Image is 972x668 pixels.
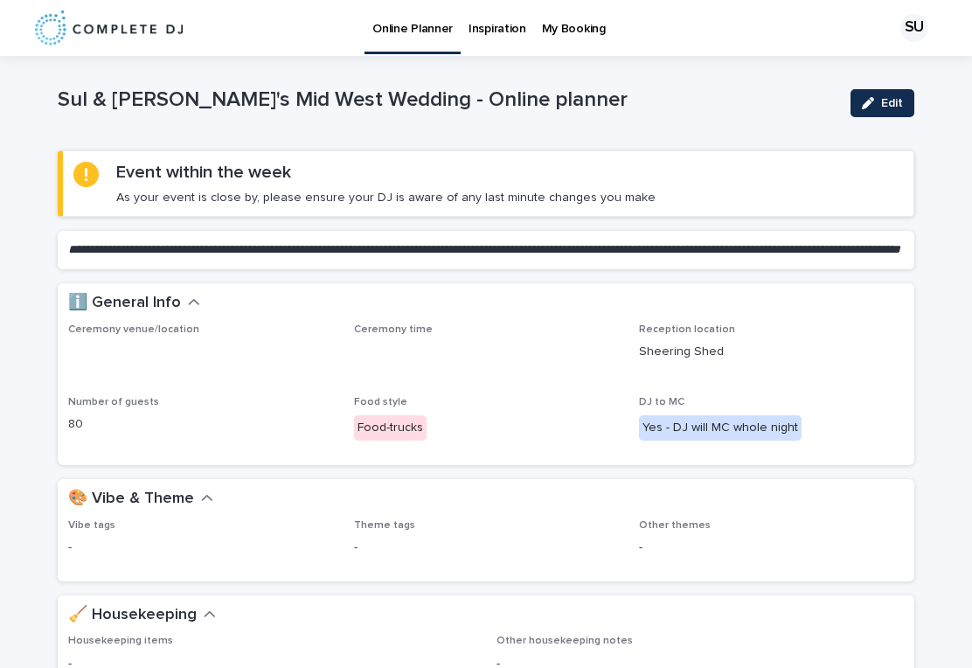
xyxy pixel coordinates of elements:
[354,324,433,335] span: Ceremony time
[68,397,159,407] span: Number of guests
[35,10,183,45] img: 8nP3zCmvR2aWrOmylPw8
[900,14,928,42] div: SU
[354,520,415,531] span: Theme tags
[68,606,216,625] button: 🧹 Housekeeping
[68,520,115,531] span: Vibe tags
[639,397,684,407] span: DJ to MC
[68,415,333,434] p: 80
[68,294,200,313] button: ℹ️ General Info
[68,636,173,646] span: Housekeeping items
[354,397,407,407] span: Food style
[68,294,181,313] h2: ℹ️ General Info
[850,89,914,117] button: Edit
[639,415,802,441] div: Yes - DJ will MC whole night
[68,490,194,509] h2: 🎨 Vibe & Theme
[354,539,619,557] p: -
[354,415,427,441] div: Food-trucks
[881,97,903,109] span: Edit
[639,539,904,557] p: -
[68,490,213,509] button: 🎨 Vibe & Theme
[68,539,333,557] p: -
[68,324,199,335] span: Ceremony venue/location
[116,190,656,205] p: As your event is close by, please ensure your DJ is aware of any last minute changes you make
[496,636,633,646] span: Other housekeeping notes
[58,87,837,113] p: Sul & [PERSON_NAME]'s Mid West Wedding - Online planner
[639,520,711,531] span: Other themes
[116,162,291,183] h2: Event within the week
[639,324,735,335] span: Reception location
[639,343,904,361] p: Sheering Shed
[68,606,197,625] h2: 🧹 Housekeeping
